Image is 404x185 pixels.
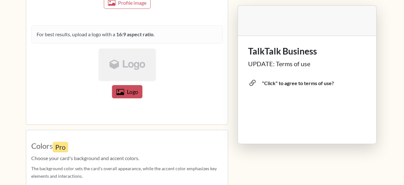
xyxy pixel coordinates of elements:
[99,49,156,80] img: logo-placeholder.jpg
[262,79,334,87] div: "Click" to agree to terms of use?
[236,5,378,159] div: Lynkle card preview
[127,89,138,95] span: Logo
[31,166,217,179] small: The background color sets the card's overall appearance, while the accent color emphasizes key el...
[248,73,371,93] span: "Click" to agree to terms of use?
[31,140,223,154] legend: Colors
[53,142,68,152] small: Pro
[116,31,153,37] strong: 16:9 aspect ratio
[248,59,366,68] div: UPDATE: Terms of use
[31,154,223,162] span: Choose your card's background and accent colors.
[112,85,142,98] button: Logo
[31,25,223,43] div: For best results, upload a logo with a .
[248,46,366,56] h1: TalkTalk Business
